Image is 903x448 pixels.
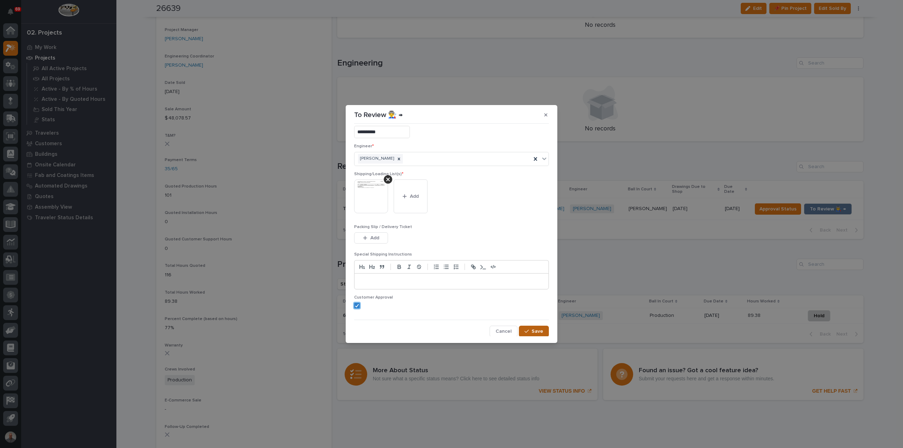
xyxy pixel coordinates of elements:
span: Customer Approval [354,295,393,300]
button: Add [394,179,428,213]
span: Add [410,193,419,200]
button: Cancel [490,326,517,337]
span: Packing Slip / Delivery Ticket [354,225,412,229]
span: Cancel [496,328,511,335]
button: Add [354,232,388,244]
span: Save [532,328,543,335]
span: Shipping/Loading List(s) [354,172,404,176]
button: Save [519,326,549,337]
div: [PERSON_NAME] [358,154,395,164]
span: Engineer [354,144,374,148]
span: Add [370,235,379,241]
span: Special Shipping Instructions [354,252,412,257]
p: To Review 👨‍🏭 → [354,111,403,119]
